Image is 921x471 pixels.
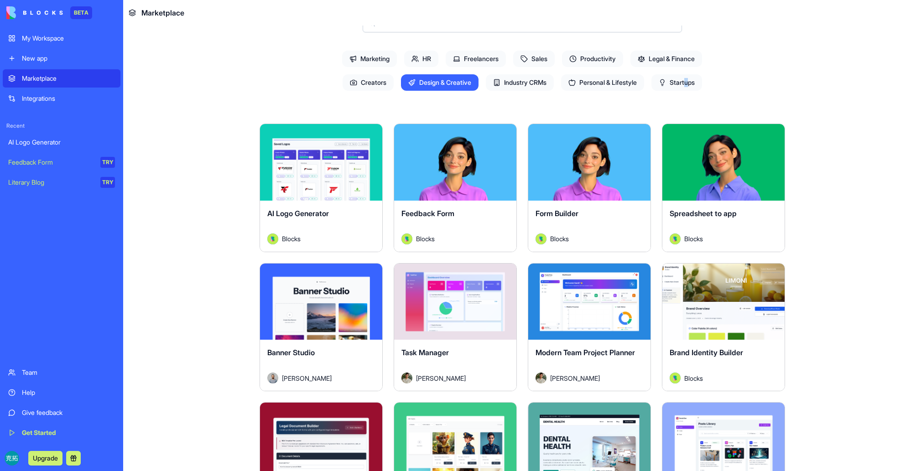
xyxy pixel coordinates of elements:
img: Avatar [401,373,412,383]
span: Design & Creative [401,74,479,91]
div: Give feedback [22,408,115,417]
span: Brand Identity Builder [670,348,743,357]
a: Team [3,363,120,382]
div: New app [22,54,115,63]
span: Freelancers [446,51,506,67]
span: Productivity [562,51,623,67]
div: Integrations [22,94,115,103]
button: Help [122,285,182,321]
img: Profile image for Shelly [124,15,142,33]
div: Create a ticket [19,155,164,164]
a: Help [3,383,120,402]
div: Send us a messageWe'll be back online later [DATE] [9,108,173,142]
div: AI Logo Generator [8,138,115,147]
a: Integrations [3,89,120,108]
img: logo [6,6,63,19]
div: BETA [70,6,92,19]
div: Feedback Form [8,158,94,167]
span: Marketing [342,51,397,67]
span: Help [145,307,159,314]
span: Industry CRMs [486,74,554,91]
img: Avatar [670,373,681,383]
span: Spreadsheet to app [670,209,737,218]
img: Avatar [536,233,546,244]
div: Team [22,368,115,377]
a: Task ManagerAvatar[PERSON_NAME] [394,263,517,392]
a: AI Logo GeneratorAvatarBlocks [260,124,383,252]
div: We'll be back online later [DATE] [19,125,152,135]
a: Brand Identity BuilderAvatarBlocks [662,263,785,392]
div: Help [22,388,115,397]
span: Recent [3,122,120,129]
span: Blocks [684,234,703,243]
img: Avatar [401,233,412,244]
span: Blocks [550,234,569,243]
span: Task Manager [401,348,449,357]
img: ACg8ocJ1bhriho0KOQ5N7NYlaoQUF2kax0bZ36Z6cZSYhQlFEkUnkg=s96-c [5,451,19,466]
div: Literary Blog [8,178,94,187]
span: [PERSON_NAME] [550,373,600,383]
span: Blocks [684,373,703,383]
span: Sales [513,51,555,67]
a: My Workspace [3,29,120,47]
span: Personal & Lifestyle [561,74,644,91]
img: Avatar [670,233,681,244]
img: logo [18,17,29,32]
span: Home [20,307,41,314]
span: Marketplace [141,7,184,18]
div: My Workspace [22,34,115,43]
span: Legal & Finance [630,51,702,67]
span: Banner Studio [267,348,315,357]
a: Marketplace [3,69,120,88]
div: FAQ [13,219,169,236]
span: Modern Team Project Planner [536,348,635,357]
a: New app [3,49,120,67]
span: Form Builder [536,209,578,218]
button: Upgrade [28,451,62,466]
span: [PERSON_NAME] [416,373,466,383]
a: Feedback FormTRY [3,153,120,171]
a: Modern Team Project PlannerAvatar[PERSON_NAME] [528,263,651,392]
p: How can we help? [18,80,164,96]
div: Get Started [22,428,115,437]
a: AI Logo Generator [3,133,120,151]
a: Get Started [3,424,120,442]
a: BETA [6,6,92,19]
a: Feedback FormAvatarBlocks [394,124,517,252]
div: Tickets [13,168,169,185]
div: Tickets [19,171,153,181]
div: Close [157,15,173,31]
span: Startups [651,74,702,91]
div: TRY [100,157,115,168]
a: Spreadsheet to appAvatarBlocks [662,124,785,252]
img: Profile image for Michal [107,15,125,33]
button: Messages [61,285,121,321]
a: Literary BlogTRY [3,173,120,192]
a: Banner StudioAvatar[PERSON_NAME] [260,263,383,392]
img: Avatar [267,233,278,244]
button: Search for help [13,197,169,216]
a: Give feedback [3,404,120,422]
span: Blocks [282,234,301,243]
span: Feedback Form [401,209,454,218]
span: Creators [343,74,394,91]
a: Upgrade [28,453,62,462]
span: Blocks [416,234,435,243]
span: Search for help [19,202,74,212]
span: HR [404,51,438,67]
div: FAQ [19,223,153,233]
div: TRY [100,177,115,188]
img: Avatar [267,373,278,383]
span: AI Logo Generator [267,209,329,218]
div: Marketplace [22,74,115,83]
div: Send us a message [19,115,152,125]
a: Form BuilderAvatarBlocks [528,124,651,252]
span: Messages [76,307,107,314]
img: Avatar [536,373,546,383]
span: [PERSON_NAME] [282,373,332,383]
p: Hi [PERSON_NAME] [18,65,164,80]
